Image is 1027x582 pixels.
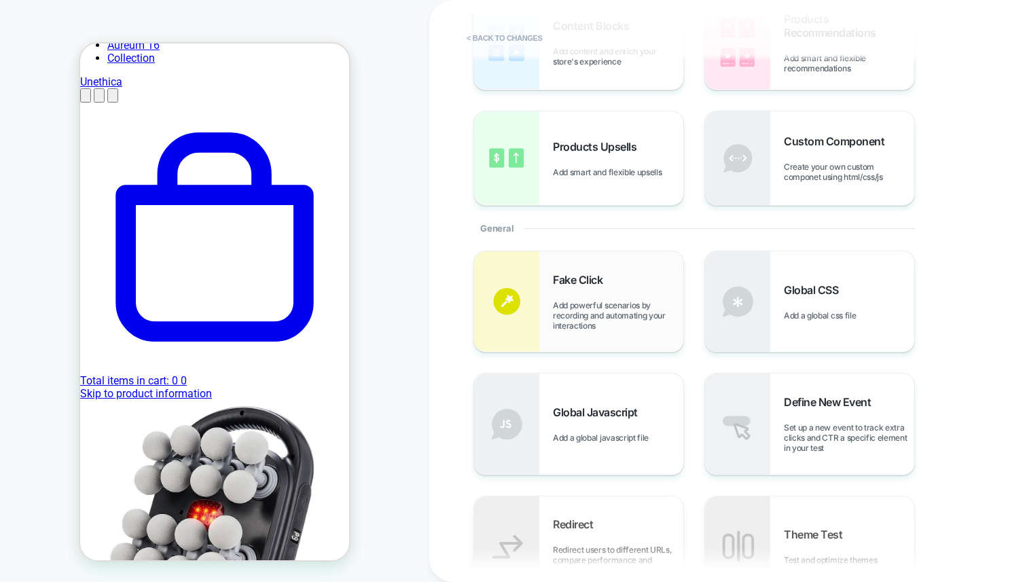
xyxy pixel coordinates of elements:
span: Fake Click [553,273,609,287]
span: Test and optimize themes [784,555,884,565]
span: Add a global css file [784,310,863,321]
div: General [473,206,915,251]
span: Products Recommendations [784,12,914,39]
span: Add a global javascript file [553,433,655,443]
span: Content Blocks [553,19,636,33]
span: Global CSS [784,283,845,297]
span: Add powerful scenarios by recording and automating your interactions [553,300,683,331]
span: Products Upsells [553,140,643,153]
span: Create your own custom componet using html/css/js [784,162,914,182]
span: Custom Component [784,134,891,148]
button: Open account menu [27,45,38,59]
span: Redirect users to different URLs, compare performance and optimize conversions [553,545,683,575]
span: Add smart and flexible upsells [553,167,668,177]
span: Global Javascript [553,405,645,419]
span: Define New Event [784,395,878,409]
span: Theme Test [784,528,849,541]
span: Redirect [553,517,600,531]
span: Add content and enrich your store's experience [553,46,683,67]
span: Set up a new event to track extra clicks and CTR a specific element in your test [784,422,914,453]
span: Add smart and flexible recommendations [784,53,914,73]
a: Collection [27,8,75,21]
button: < Back to changes [460,27,549,49]
span: 0 [101,331,107,344]
button: Open account menu [14,45,24,59]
